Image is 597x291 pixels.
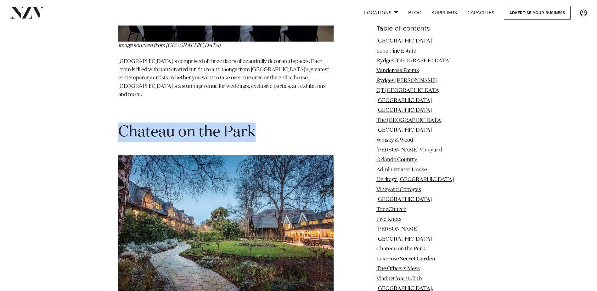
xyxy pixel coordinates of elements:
[376,167,427,173] a: Administrator House
[403,6,426,20] a: BLOG
[118,43,120,48] span: I
[376,26,479,32] h6: Table of contents
[426,6,462,20] a: SUPPLIERS
[376,187,421,192] a: Vineyard Cottages
[376,207,407,212] a: TreeChurch
[376,147,442,153] a: [PERSON_NAME] Vineyard
[376,256,435,262] a: Luxerose Secret Garden
[376,246,425,252] a: Chateau on the Park
[376,266,420,271] a: The Officers Mess
[118,125,256,140] span: Chateau on the Park
[359,6,403,20] a: Locations
[120,43,220,48] span: mage sourced from [GEOGRAPHIC_DATA]
[376,276,422,282] a: Viaduct Yacht Club
[118,58,334,99] p: [GEOGRAPHIC_DATA] is comprised of three floors of beautifully decorated spaces. Each room is fill...
[376,58,451,64] a: Rydges [GEOGRAPHIC_DATA]
[504,6,571,20] a: Advertise your business
[376,108,432,113] a: [GEOGRAPHIC_DATA]
[376,118,442,123] a: The [GEOGRAPHIC_DATA]
[376,38,432,44] a: [GEOGRAPHIC_DATA]
[376,177,454,182] a: Heritage [GEOGRAPHIC_DATA]
[10,7,44,18] img: nzv-logo.png
[376,78,437,83] a: Rydges [PERSON_NAME]
[376,48,416,54] a: Lone Pine Estate
[376,98,432,103] a: [GEOGRAPHIC_DATA]
[376,217,402,222] a: Five Knots
[462,6,500,20] a: Capacities
[376,137,413,143] a: Whisky & Wood
[376,226,419,232] a: [PERSON_NAME]
[376,68,419,73] a: Vanderosa Farms
[376,197,432,202] a: [GEOGRAPHIC_DATA]
[376,128,432,133] a: [GEOGRAPHIC_DATA]
[376,157,417,163] a: Orlando Country
[376,237,432,242] a: [GEOGRAPHIC_DATA]
[376,88,441,93] a: QT [GEOGRAPHIC_DATA]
